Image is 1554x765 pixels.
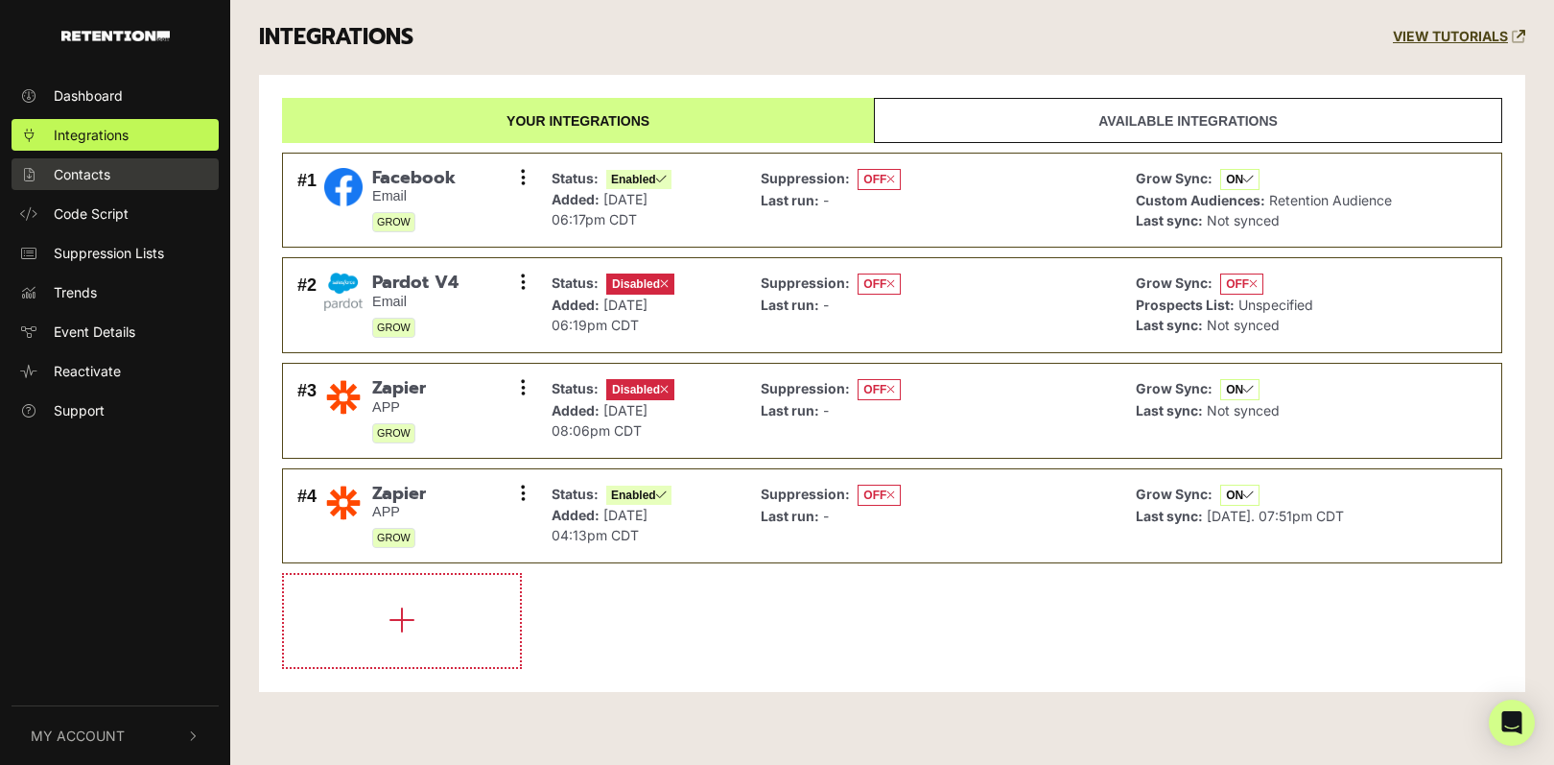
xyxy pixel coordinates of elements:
span: Not synced [1207,402,1280,418]
strong: Suppression: [761,380,850,396]
strong: Last sync: [1136,317,1203,333]
a: VIEW TUTORIALS [1393,29,1525,45]
a: Support [12,394,219,426]
strong: Last run: [761,297,819,313]
span: GROW [372,528,415,548]
img: Facebook [324,168,363,206]
a: Your integrations [282,98,874,143]
strong: Status: [552,486,599,502]
span: GROW [372,423,415,443]
span: Zapier [372,378,426,399]
span: Zapier [372,484,426,505]
strong: Grow Sync: [1136,275,1213,291]
span: Event Details [54,322,135,342]
strong: Custom Audiences: [1136,192,1265,208]
strong: Last sync: [1136,508,1203,524]
button: My Account [12,706,219,765]
span: Disabled [606,274,674,295]
small: APP [372,399,426,416]
span: Reactivate [54,361,121,381]
span: OFF [858,274,901,295]
span: Contacts [54,164,110,184]
span: Pardot V4 [372,273,459,294]
span: OFF [858,485,901,506]
strong: Last run: [761,508,819,524]
strong: Last sync: [1136,402,1203,418]
div: #4 [297,484,317,549]
span: Retention Audience [1269,192,1392,208]
strong: Last sync: [1136,212,1203,228]
strong: Grow Sync: [1136,170,1213,186]
span: [DATE] 04:13pm CDT [552,507,647,543]
a: Contacts [12,158,219,190]
span: - [823,192,829,208]
a: Reactivate [12,355,219,387]
a: Available integrations [874,98,1502,143]
strong: Status: [552,275,599,291]
span: My Account [31,726,125,746]
span: GROW [372,212,415,232]
span: Trends [54,282,97,302]
strong: Prospects List: [1136,297,1235,313]
strong: Added: [552,507,600,523]
span: Not synced [1207,212,1280,228]
img: Retention.com [61,31,170,41]
strong: Added: [552,191,600,207]
small: APP [372,504,426,520]
strong: Status: [552,380,599,396]
strong: Grow Sync: [1136,486,1213,502]
a: Suppression Lists [12,237,219,269]
strong: Grow Sync: [1136,380,1213,396]
img: Zapier [324,484,363,522]
img: Pardot V4 [324,273,363,311]
span: OFF [858,379,901,400]
span: ON [1220,485,1260,506]
span: [DATE]. 07:51pm CDT [1207,508,1344,524]
small: Email [372,188,456,204]
span: - [823,402,829,418]
strong: Last run: [761,402,819,418]
img: Zapier [324,378,363,417]
div: #3 [297,378,317,443]
span: Enabled [606,170,671,189]
span: Integrations [54,125,129,145]
span: ON [1220,169,1260,190]
a: Dashboard [12,80,219,111]
strong: Last run: [761,192,819,208]
span: Dashboard [54,85,123,106]
a: Trends [12,276,219,308]
span: OFF [858,169,901,190]
span: [DATE] 06:17pm CDT [552,191,647,227]
span: Not synced [1207,317,1280,333]
strong: Added: [552,297,600,313]
span: ON [1220,379,1260,400]
span: Facebook [372,168,456,189]
span: Code Script [54,203,129,224]
span: OFF [1220,274,1263,295]
span: Enabled [606,486,671,505]
div: Open Intercom Messenger [1489,700,1535,746]
span: [DATE] 08:06pm CDT [552,402,647,439]
a: Integrations [12,119,219,151]
span: - [823,508,829,524]
div: #2 [297,273,317,338]
strong: Added: [552,402,600,418]
strong: Suppression: [761,275,850,291]
a: Event Details [12,316,219,347]
span: Disabled [606,379,674,400]
span: GROW [372,318,415,338]
small: Email [372,294,459,310]
strong: Status: [552,170,599,186]
a: Code Script [12,198,219,229]
strong: Suppression: [761,170,850,186]
span: - [823,297,829,313]
div: #1 [297,168,317,233]
h3: INTEGRATIONS [259,24,413,51]
strong: Suppression: [761,486,850,502]
span: Suppression Lists [54,243,164,263]
span: Unspecified [1238,297,1313,313]
span: Support [54,400,105,420]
